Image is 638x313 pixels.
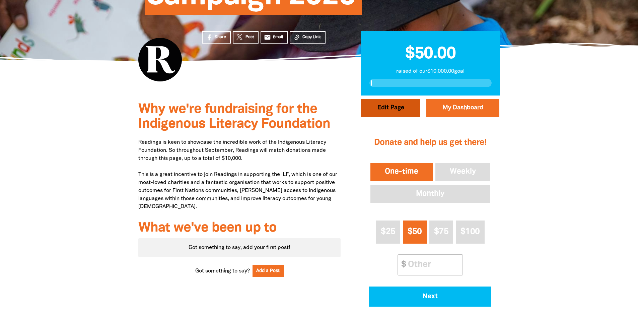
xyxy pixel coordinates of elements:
span: Next [378,293,482,300]
span: Share [215,34,226,40]
div: Got something to say, add your first post! [138,238,341,257]
span: Got something to say? [195,267,250,275]
div: Paginated content [138,238,341,257]
span: Copy Link [302,34,321,40]
button: $75 [429,221,453,244]
span: $75 [434,228,448,236]
span: Post [245,34,254,40]
i: email [264,34,271,41]
button: $50 [403,221,427,244]
a: Post [233,31,259,44]
a: My Dashboard [426,99,499,117]
span: $50.00 [405,46,456,62]
button: One-time [369,162,434,182]
input: Other [403,255,463,275]
span: Why we're fundraising for the Indigenous Literacy Foundation [138,103,330,130]
span: $25 [381,228,395,236]
p: raised of our $10,000.00 goal [369,67,492,75]
span: $ [398,255,406,275]
h3: What we've been up to [138,221,341,236]
span: Email [273,34,283,40]
button: $100 [456,221,485,244]
p: Readings is keen to showcase the incredible work of the Indigenous Literacy Foundation. So throug... [138,138,341,211]
a: emailEmail [261,31,288,44]
button: Monthly [369,184,491,204]
button: Weekly [434,162,492,182]
button: Pay with Credit Card [369,287,491,307]
button: $25 [376,221,400,244]
span: $50 [408,228,422,236]
h2: Donate and help us get there! [369,129,491,156]
span: $100 [460,228,480,236]
button: Add a Post [253,265,284,277]
button: Copy Link [290,31,326,44]
a: Share [202,31,231,44]
button: Edit Page [361,99,420,117]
